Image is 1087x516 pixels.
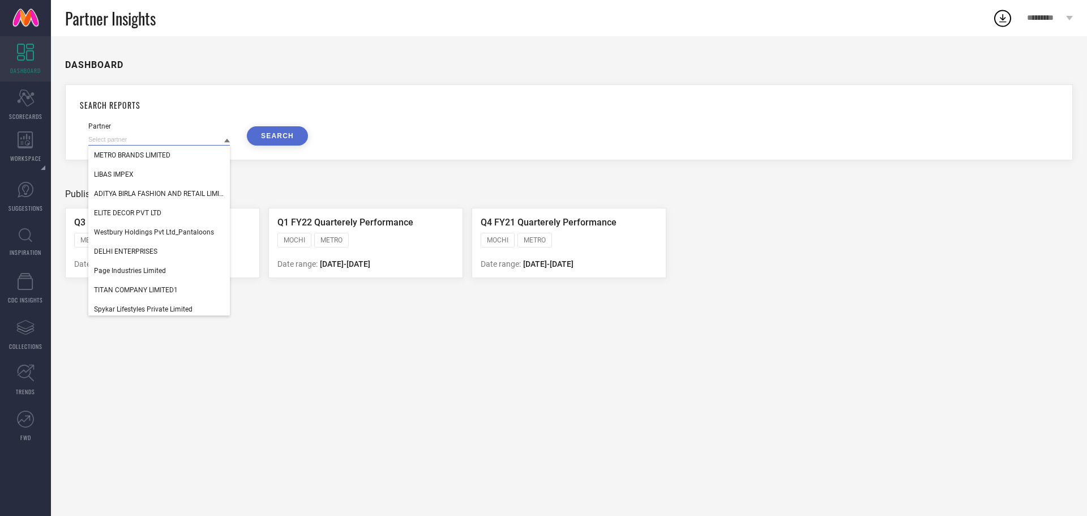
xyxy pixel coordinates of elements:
div: METRO BRANDS LIMITED [88,146,230,165]
span: METRO BRANDS LIMITED [94,151,170,159]
div: Published Reports (3) [65,189,1073,199]
span: LIBAS IMPEX [94,170,134,178]
div: Open download list [992,8,1013,28]
span: DELHI ENTERPRISES [94,248,157,255]
span: ELITE DECOR PVT LTD [94,209,161,217]
button: SEARCH [247,126,308,146]
span: COLLECTIONS [9,342,42,351]
div: ELITE DECOR PVT LTD [88,203,230,223]
div: Partner [88,122,230,130]
span: Q3 FY21 Quarterly Performance [74,217,205,228]
span: FWD [20,433,31,442]
h1: SEARCH REPORTS [80,99,1058,111]
span: SUGGESTIONS [8,204,43,212]
span: TRENDS [16,387,35,396]
span: SCORECARDS [9,112,42,121]
span: WORKSPACE [10,154,41,163]
span: CDC INSIGHTS [8,296,43,304]
h1: DASHBOARD [65,59,123,70]
span: [DATE] - [DATE] [320,259,370,268]
span: Page Industries Limited [94,267,166,275]
span: TITAN COMPANY LIMITED1 [94,286,178,294]
span: Date range: [74,259,114,268]
span: Date range: [481,259,521,268]
span: INSPIRATION [10,248,41,257]
div: Spykar Lifestyles Private Limited [88,300,230,319]
div: LIBAS IMPEX [88,165,230,184]
span: Westbury Holdings Pvt Ltd_Pantaloons [94,228,214,236]
span: [DATE] - [DATE] [523,259,574,268]
span: Spykar Lifestyles Private Limited [94,305,192,313]
span: MOCHI [487,236,508,244]
div: DELHI ENTERPRISES [88,242,230,261]
span: METRO [80,236,102,244]
div: ADITYA BIRLA FASHION AND RETAIL LIMITED (MADURA FASHION & LIFESTYLE DIVISION) [88,184,230,203]
span: DASHBOARD [10,66,41,75]
span: Q4 FY21 Quarterely Performance [481,217,617,228]
div: TITAN COMPANY LIMITED1 [88,280,230,300]
div: Page Industries Limited [88,261,230,280]
input: Select partner [88,134,230,146]
span: MOCHI [284,236,305,244]
span: Q1 FY22 Quarterely Performance [277,217,413,228]
div: Westbury Holdings Pvt Ltd_Pantaloons [88,223,230,242]
span: METRO [524,236,546,244]
span: Date range: [277,259,318,268]
span: Partner Insights [65,7,156,30]
span: ADITYA BIRLA FASHION AND RETAIL LIMITED (MADURA FASHION & LIFESTYLE DIVISION) [94,190,224,198]
span: METRO [320,236,343,244]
